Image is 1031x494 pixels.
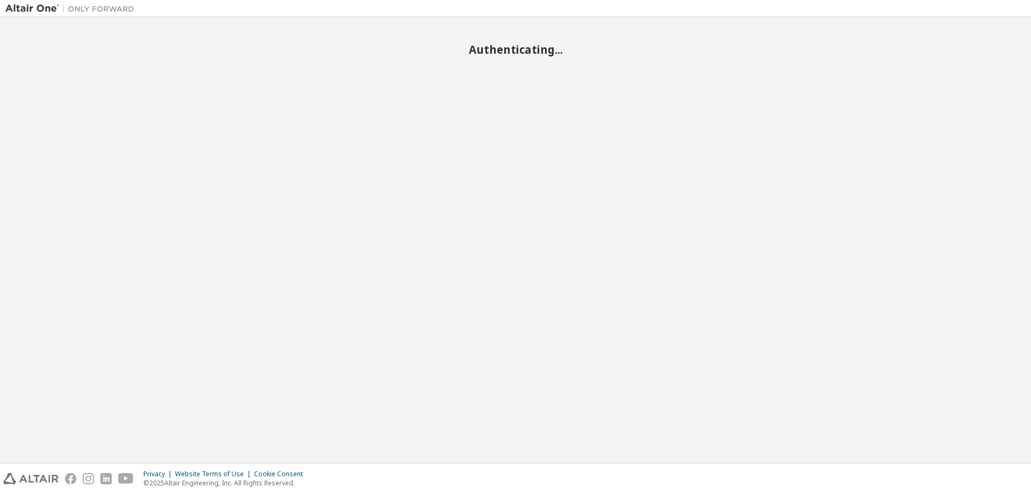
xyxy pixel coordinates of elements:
p: © 2025 Altair Engineering, Inc. All Rights Reserved. [143,478,309,488]
div: Cookie Consent [254,470,309,478]
img: youtube.svg [118,473,134,484]
img: instagram.svg [83,473,94,484]
h2: Authenticating... [5,42,1026,56]
img: facebook.svg [65,473,76,484]
div: Website Terms of Use [175,470,254,478]
div: Privacy [143,470,175,478]
img: linkedin.svg [100,473,112,484]
img: Altair One [5,3,140,14]
img: altair_logo.svg [3,473,59,484]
